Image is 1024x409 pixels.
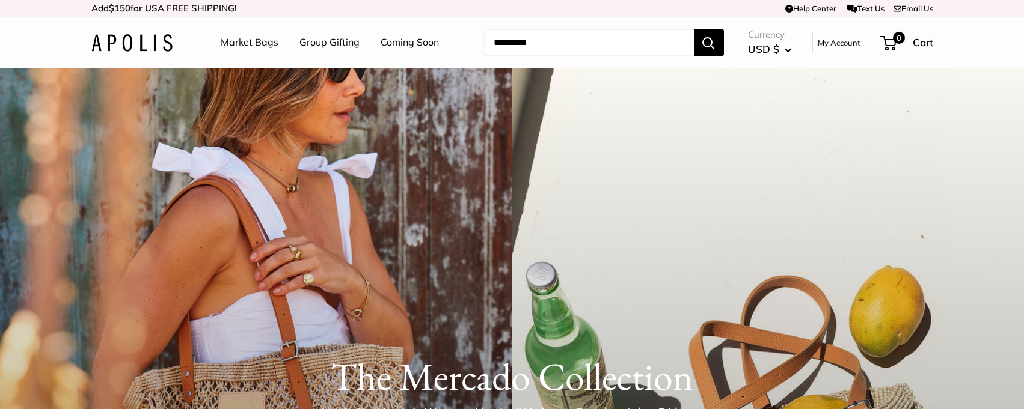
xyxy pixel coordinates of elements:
[892,32,904,44] span: 0
[694,29,724,56] button: Search
[913,36,933,49] span: Cart
[748,43,779,55] span: USD $
[91,354,933,399] h1: The Mercado Collection
[881,33,933,52] a: 0 Cart
[847,4,884,13] a: Text Us
[221,34,278,52] a: Market Bags
[818,35,860,50] a: My Account
[109,2,130,14] span: $150
[299,34,360,52] a: Group Gifting
[91,34,173,52] img: Apolis
[785,4,836,13] a: Help Center
[381,34,439,52] a: Coming Soon
[748,40,792,59] button: USD $
[894,4,933,13] a: Email Us
[484,29,694,56] input: Search...
[748,26,792,43] span: Currency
